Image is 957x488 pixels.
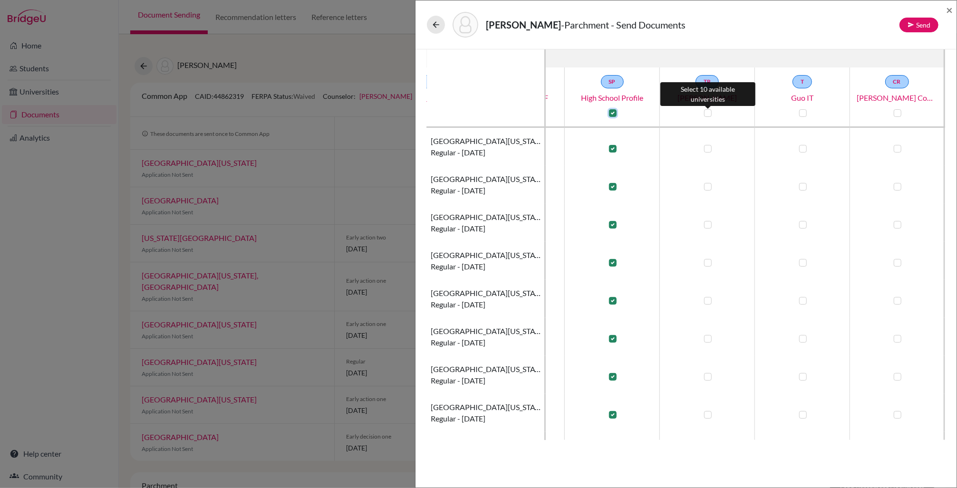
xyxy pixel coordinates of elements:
[431,211,541,223] span: [GEOGRAPHIC_DATA][US_STATE]
[431,299,485,310] span: Regular - [DATE]
[660,82,755,106] div: Select 10 available universities
[885,75,909,88] a: CR
[431,440,541,451] span: [GEOGRAPHIC_DATA][US_STATE], [GEOGRAPHIC_DATA]
[696,75,719,88] a: TR
[565,92,660,104] a: High School Profile
[431,249,541,261] span: [GEOGRAPHIC_DATA][US_STATE], Merced
[431,223,485,234] span: Regular - [DATE]
[431,402,541,413] span: [GEOGRAPHIC_DATA][US_STATE], [GEOGRAPHIC_DATA][PERSON_NAME]
[755,92,850,104] a: Guo IT
[899,18,938,32] button: Send
[431,135,541,147] span: [GEOGRAPHIC_DATA][US_STATE], [GEOGRAPHIC_DATA]
[660,92,755,104] a: [PERSON_NAME]
[946,3,953,17] span: ×
[431,413,485,424] span: Regular - [DATE]
[184,49,945,67] th: READY TO SEND
[793,75,812,88] a: T
[431,364,541,375] span: [GEOGRAPHIC_DATA][US_STATE], [GEOGRAPHIC_DATA][PERSON_NAME]
[561,19,686,30] span: - Parchment - Send Documents
[431,173,541,185] span: [GEOGRAPHIC_DATA][US_STATE]
[431,261,485,272] span: Regular - [DATE]
[431,375,485,386] span: Regular - [DATE]
[946,4,953,16] button: Close
[431,147,485,158] span: Regular - [DATE]
[850,92,945,104] a: [PERSON_NAME] Counselor Recommendation
[431,185,485,196] span: Regular - [DATE]
[486,19,561,30] strong: [PERSON_NAME]
[431,337,485,348] span: Regular - [DATE]
[431,287,541,299] span: [GEOGRAPHIC_DATA][US_STATE][PERSON_NAME]
[601,75,624,88] a: SP
[431,325,541,337] span: [GEOGRAPHIC_DATA][US_STATE], [GEOGRAPHIC_DATA]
